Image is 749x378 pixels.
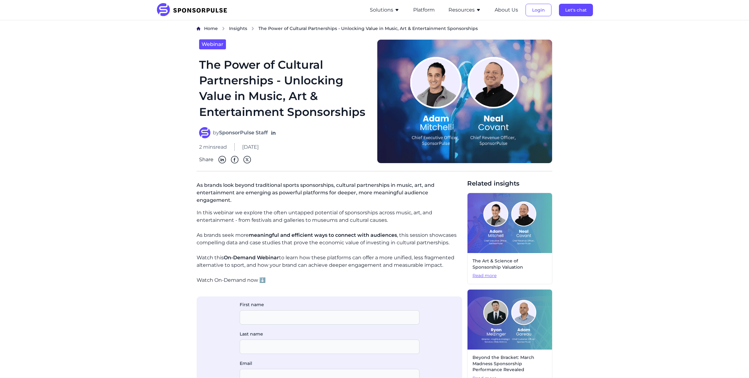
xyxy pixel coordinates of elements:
[204,25,218,32] a: Home
[240,331,419,337] label: Last name
[229,25,247,32] a: Insights
[197,231,462,246] p: As brands seek more , this session showcases compelling data and case studies that prove the econ...
[472,273,547,279] span: Read more
[495,6,518,14] button: About Us
[240,301,419,308] label: First name
[199,156,213,163] span: Share
[219,130,268,136] strong: SponsorPulse Staff
[229,26,247,31] span: Insights
[270,130,277,136] a: Follow on LinkedIn
[559,4,593,16] button: Let's chat
[249,232,397,238] span: meaningful and efficient ways to connect with audiences
[222,27,225,31] img: chevron right
[251,27,255,31] img: chevron right
[495,7,518,13] a: About Us
[197,254,462,269] p: Watch this to learn how these platforms can offer a more unified, less fragmented alternative to ...
[472,258,547,270] span: The Art & Science of Sponsorship Valuation
[472,355,547,373] span: Beyond the Bracket: March Madness Sponsorship Performance Revealed
[199,143,227,151] span: 2 mins read
[197,179,462,209] p: As brands look beyond traditional sports sponsorships, cultural partnerships in music, art, and e...
[468,193,552,253] img: On-Demand-Webinar Cover Image
[718,348,749,378] iframe: Chat Widget
[224,255,279,261] span: On-Demand Webinar
[199,127,210,138] img: SponsorPulse Staff
[413,7,435,13] a: Platform
[242,143,259,151] span: [DATE]
[199,57,370,120] h1: The Power of Cultural Partnerships - Unlocking Value in Music, Art & Entertainment Sponsorships
[243,156,251,163] img: Twitter
[526,7,551,13] a: Login
[231,156,238,163] img: Facebook
[559,7,593,13] a: Let's chat
[526,4,551,16] button: Login
[213,129,268,137] span: by
[258,25,478,32] span: The Power of Cultural Partnerships - Unlocking Value in Music, Art & Entertainment Sponsorships
[467,193,552,284] a: The Art & Science of Sponsorship ValuationRead more
[413,6,435,14] button: Platform
[156,3,232,17] img: SponsorPulse
[448,6,481,14] button: Resources
[197,209,462,224] p: In this webinar we explore the often untapped potential of sponsorships across music, art, and en...
[204,26,218,31] span: Home
[467,179,552,188] span: Related insights
[240,360,419,366] label: Email
[370,6,399,14] button: Solutions
[197,276,462,284] p: Watch On-Demand now ⬇️
[377,39,552,164] img: Webinar header image
[218,156,226,163] img: Linkedin
[199,39,226,49] a: Webinar
[197,27,200,31] img: Home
